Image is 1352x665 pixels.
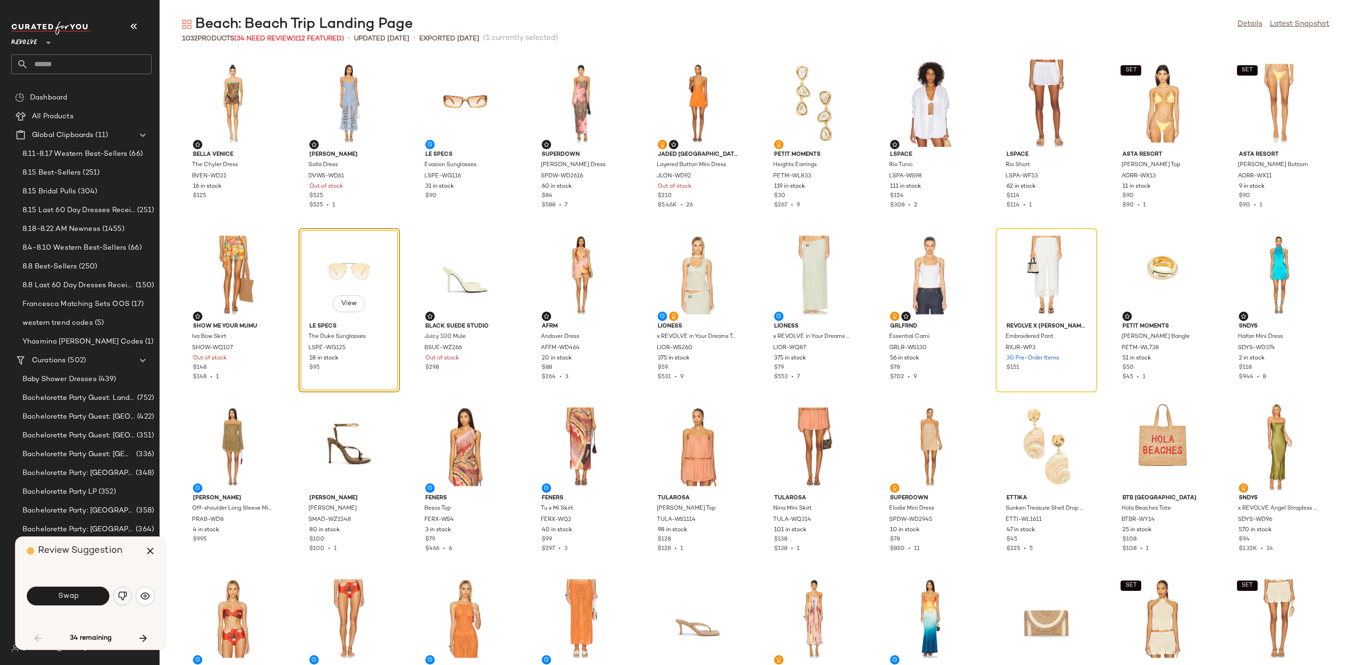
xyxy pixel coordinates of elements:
span: 9 in stock [1239,183,1265,191]
a: Details [1237,19,1262,30]
span: (336) [134,449,154,460]
span: SET [1241,582,1253,589]
span: (250) [77,261,97,272]
img: svg%3e [195,313,200,319]
span: AFFM-WD464 [541,344,580,352]
span: • [677,202,686,208]
span: Elodie Mini Dress [889,504,934,513]
img: WITR-WS20_V1.jpg [1115,575,1210,662]
span: Halter Mini Dress [1238,333,1283,341]
span: SHOW-WQ107 [192,344,233,352]
span: SET [1125,582,1137,589]
span: 3 [565,374,568,380]
p: updated [DATE] [354,34,409,44]
span: Essential Cami [889,333,929,341]
span: 8.8 Last 60 Day Dresses Receipts Best-Sellers [23,280,134,291]
span: $78 [890,364,900,372]
a: Latest Snapshot [1270,19,1329,30]
img: svg%3e [15,93,24,102]
span: $588 [542,202,555,208]
span: Tularosa [658,494,737,503]
span: BTB [GEOGRAPHIC_DATA] [1122,494,1202,503]
span: 1032 [182,35,198,42]
button: SET [1121,581,1141,591]
img: GRLR-WS130_V1.jpg [883,231,977,319]
span: [PERSON_NAME] Dress [541,161,606,169]
span: Bella Venice [193,151,273,159]
span: (11) [93,130,108,141]
span: • [1133,374,1143,380]
span: $151 [1006,364,1019,372]
img: SDYS-WD96_V1.jpg [1231,403,1326,490]
img: SPDW-WD2616_V1.jpg [534,60,629,147]
span: (348) [134,468,154,479]
span: $525 [309,192,323,200]
span: 56 in stock [890,354,919,363]
img: AORR-WX11_V1.jpg [1231,60,1326,147]
span: ASTA RESORT [1122,151,1202,159]
span: Bachelorette Party: [GEOGRAPHIC_DATA] [23,468,134,479]
span: (251) [135,205,154,216]
span: • [413,33,415,44]
span: SPDW-WD2616 [541,172,583,181]
span: (12 Featured) [296,35,344,42]
span: 8.15 Best-Sellers [23,168,81,178]
span: 1 [1260,202,1262,208]
span: (5) [93,318,104,329]
img: svg%3e [903,313,909,319]
span: Feners [425,494,505,503]
span: LSPACE [1006,151,1086,159]
span: LSPE-WG116 [424,172,461,181]
span: 20 in stock [542,354,572,363]
span: • [207,374,216,380]
span: Rio Short [1006,161,1030,169]
span: • [323,202,332,208]
span: • [904,374,914,380]
span: • [556,374,565,380]
span: 9 [797,202,800,208]
span: LSPA-WS98 [889,172,922,181]
span: 7 [565,202,568,208]
span: TULA-WQ314 [773,516,811,524]
img: TULA-WQ314_V1.jpg [767,403,861,490]
span: 119 in stock [774,183,805,191]
img: LSPE-WG116_V1.jpg [418,60,513,147]
img: AORR-WQ22_V1.jpg [534,575,629,662]
img: svg%3e [140,591,150,601]
span: (251) [81,168,100,178]
span: 1 [1143,374,1145,380]
span: (422) [135,412,154,422]
button: Swap [27,587,109,605]
span: 8 [1263,374,1266,380]
span: Andover Dress [541,333,579,341]
span: • [905,202,914,208]
span: Jaded [GEOGRAPHIC_DATA] [658,151,737,159]
span: 111 in stock [890,183,921,191]
span: 31 in stock [425,183,454,191]
span: $118 [1239,364,1252,372]
span: REVOLVE x [PERSON_NAME] [1006,322,1086,331]
span: Bachelorette Party Guest: Landing Page [23,393,135,404]
img: JORR-WX67_V1.jpg [302,575,397,662]
span: [PERSON_NAME] [193,494,273,503]
span: ETTI-WL1611 [1006,516,1042,524]
span: Ettika [1006,494,1086,503]
img: svg%3e [776,142,782,147]
img: LSPA-WS98_V1.jpg [883,60,977,147]
img: PETM-WL738_V1.jpg [1115,231,1210,319]
span: SET [1125,67,1137,74]
span: superdown [542,151,622,159]
span: 1 [216,374,219,380]
span: $5.46K [658,202,677,208]
span: (304) [76,186,97,197]
span: [PERSON_NAME] [308,504,357,513]
img: svg%3e [776,657,782,663]
span: [PERSON_NAME] [309,494,389,503]
img: PRAB-WD8_V1.jpg [185,403,280,490]
span: AORR-WX11 [1238,172,1272,181]
span: DVWS-WD61 [308,172,344,181]
span: Layered Button Mini Dress [657,161,726,169]
span: [PERSON_NAME] Bangle [1122,333,1190,341]
img: svg%3e [660,142,665,147]
span: $90 [1239,202,1250,208]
